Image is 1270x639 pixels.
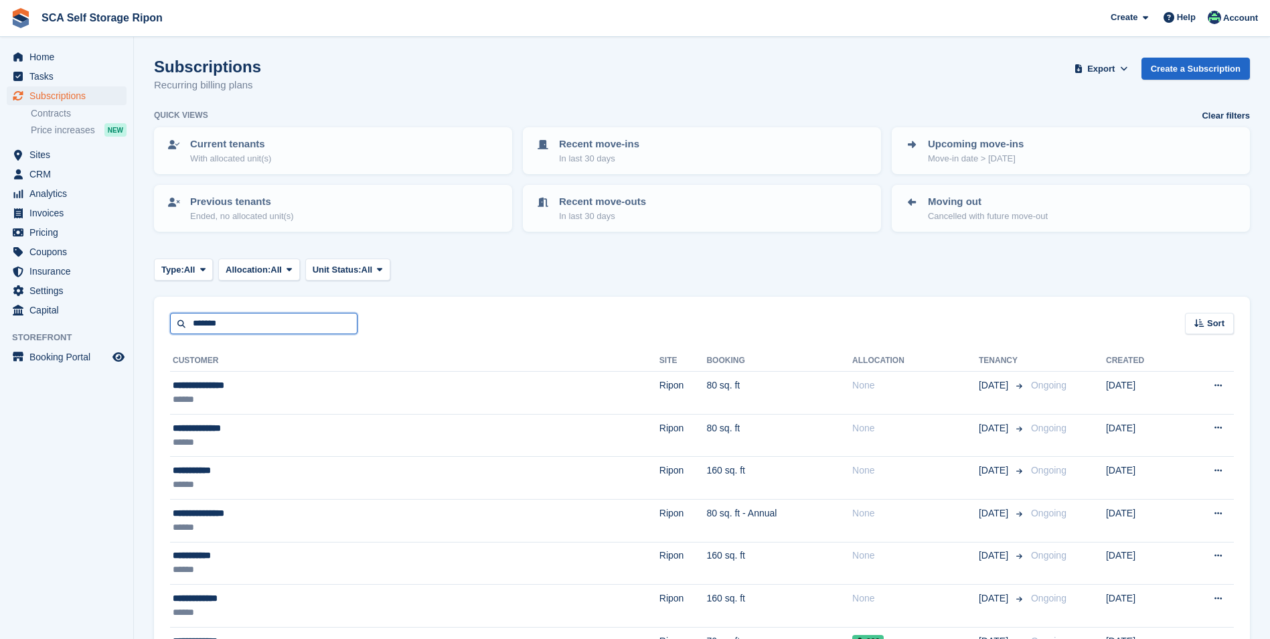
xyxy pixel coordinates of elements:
[29,242,110,261] span: Coupons
[155,186,511,230] a: Previous tenants Ended, no allocated unit(s)
[1202,109,1250,123] a: Clear filters
[524,186,880,230] a: Recent move-outs In last 30 days
[226,263,270,277] span: Allocation:
[559,152,639,165] p: In last 30 days
[979,378,1011,393] span: [DATE]
[1031,380,1066,390] span: Ongoing
[928,194,1048,210] p: Moving out
[559,210,646,223] p: In last 30 days
[659,414,707,457] td: Ripon
[110,349,127,365] a: Preview store
[7,204,127,222] a: menu
[852,506,979,520] div: None
[1106,350,1180,372] th: Created
[161,263,184,277] span: Type:
[11,8,31,28] img: stora-icon-8386f47178a22dfd0bd8f6a31ec36ba5ce8667c1dd55bd0f319d3a0aa187defe.svg
[29,281,110,300] span: Settings
[979,506,1011,520] span: [DATE]
[1141,58,1250,80] a: Create a Subscription
[7,348,127,366] a: menu
[12,331,133,344] span: Storefront
[1223,11,1258,25] span: Account
[706,414,852,457] td: 80 sq. ft
[154,259,213,281] button: Type: All
[29,86,110,105] span: Subscriptions
[362,263,373,277] span: All
[706,372,852,415] td: 80 sq. ft
[852,350,979,372] th: Allocation
[29,301,110,319] span: Capital
[31,107,127,120] a: Contracts
[31,123,127,137] a: Price increases NEW
[313,263,362,277] span: Unit Status:
[852,378,979,393] div: None
[7,281,127,300] a: menu
[7,145,127,164] a: menu
[29,67,110,86] span: Tasks
[1072,58,1131,80] button: Export
[7,184,127,203] a: menu
[1106,414,1180,457] td: [DATE]
[29,165,110,184] span: CRM
[852,591,979,606] div: None
[1031,550,1066,561] span: Ongoing
[659,457,707,500] td: Ripon
[1106,372,1180,415] td: [DATE]
[7,48,127,66] a: menu
[7,242,127,261] a: menu
[1106,585,1180,628] td: [DATE]
[1031,508,1066,518] span: Ongoing
[852,421,979,435] div: None
[1106,542,1180,585] td: [DATE]
[1207,317,1224,330] span: Sort
[852,464,979,478] div: None
[190,210,294,223] p: Ended, no allocated unit(s)
[170,350,659,372] th: Customer
[1087,62,1115,76] span: Export
[659,499,707,542] td: Ripon
[979,591,1011,606] span: [DATE]
[36,7,168,29] a: SCA Self Storage Ripon
[154,109,208,121] h6: Quick views
[659,542,707,585] td: Ripon
[979,464,1011,478] span: [DATE]
[29,204,110,222] span: Invoices
[305,259,390,281] button: Unit Status: All
[1106,457,1180,500] td: [DATE]
[659,350,707,372] th: Site
[1031,423,1066,433] span: Ongoing
[7,86,127,105] a: menu
[270,263,282,277] span: All
[706,499,852,542] td: 80 sq. ft - Annual
[31,124,95,137] span: Price increases
[1111,11,1137,24] span: Create
[928,210,1048,223] p: Cancelled with future move-out
[893,129,1249,173] a: Upcoming move-ins Move-in date > [DATE]
[706,585,852,628] td: 160 sq. ft
[524,129,880,173] a: Recent move-ins In last 30 days
[1031,593,1066,603] span: Ongoing
[706,350,852,372] th: Booking
[1106,499,1180,542] td: [DATE]
[154,78,261,93] p: Recurring billing plans
[29,184,110,203] span: Analytics
[659,585,707,628] td: Ripon
[1208,11,1221,24] img: Thomas Webb
[155,129,511,173] a: Current tenants With allocated unit(s)
[1031,465,1066,476] span: Ongoing
[706,457,852,500] td: 160 sq. ft
[979,421,1011,435] span: [DATE]
[559,137,639,152] p: Recent move-ins
[928,152,1024,165] p: Move-in date > [DATE]
[979,549,1011,563] span: [DATE]
[29,223,110,242] span: Pricing
[7,165,127,184] a: menu
[893,186,1249,230] a: Moving out Cancelled with future move-out
[928,137,1024,152] p: Upcoming move-ins
[1177,11,1196,24] span: Help
[659,372,707,415] td: Ripon
[7,301,127,319] a: menu
[154,58,261,76] h1: Subscriptions
[29,145,110,164] span: Sites
[29,348,110,366] span: Booking Portal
